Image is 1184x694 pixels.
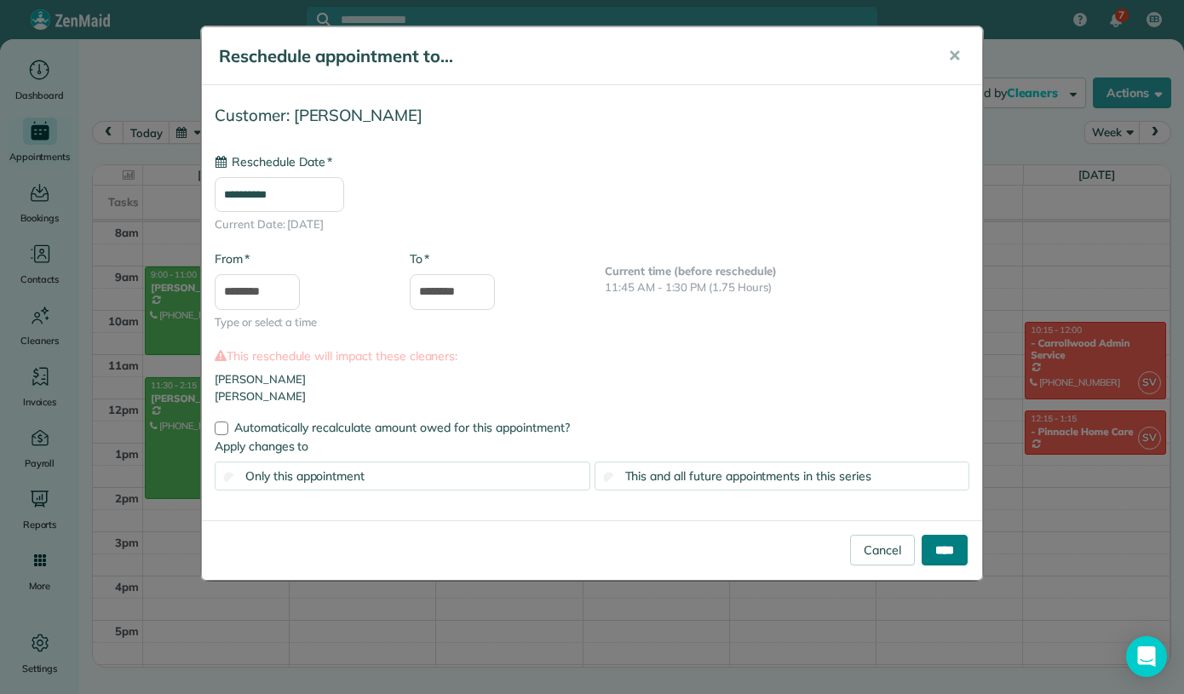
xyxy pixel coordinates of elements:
[219,44,924,68] h5: Reschedule appointment to...
[215,314,384,331] span: Type or select a time
[215,250,250,267] label: From
[215,438,969,455] label: Apply changes to
[605,264,777,278] b: Current time (before reschedule)
[215,371,969,388] li: [PERSON_NAME]
[948,46,961,66] span: ✕
[215,153,332,170] label: Reschedule Date
[215,388,969,405] li: [PERSON_NAME]
[224,473,235,484] input: Only this appointment
[215,216,969,233] span: Current Date: [DATE]
[605,279,969,296] p: 11:45 AM - 1:30 PM (1.75 Hours)
[625,468,871,484] span: This and all future appointments in this series
[215,106,969,124] h4: Customer: [PERSON_NAME]
[1126,636,1167,677] div: Open Intercom Messenger
[234,420,570,435] span: Automatically recalculate amount owed for this appointment?
[603,473,614,484] input: This and all future appointments in this series
[245,468,365,484] span: Only this appointment
[410,250,429,267] label: To
[215,347,969,364] label: This reschedule will impact these cleaners:
[850,535,915,565] a: Cancel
